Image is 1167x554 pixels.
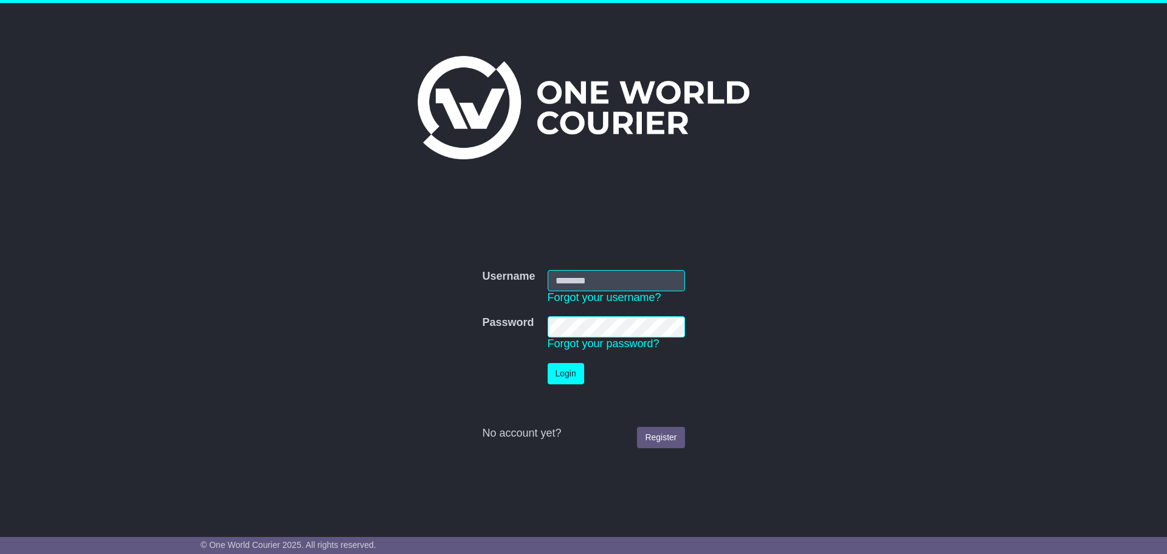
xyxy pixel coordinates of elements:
a: Forgot your username? [548,291,661,303]
a: Register [637,427,684,448]
div: No account yet? [482,427,684,440]
label: Password [482,316,534,330]
button: Login [548,363,584,384]
span: © One World Courier 2025. All rights reserved. [201,540,376,550]
a: Forgot your password? [548,338,659,350]
label: Username [482,270,535,283]
img: One World [418,56,749,159]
